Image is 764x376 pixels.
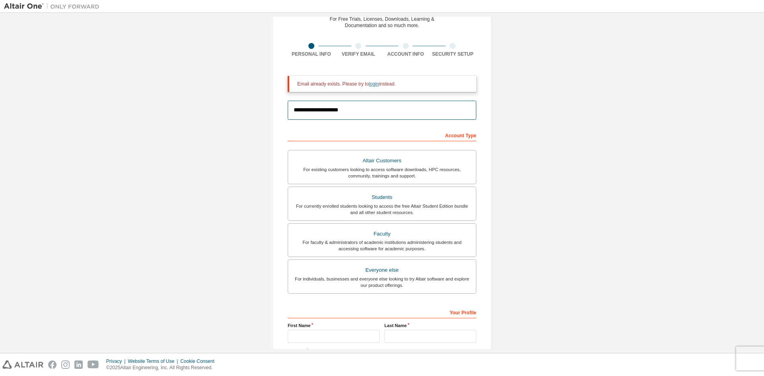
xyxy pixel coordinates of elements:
div: For existing customers looking to access software downloads, HPC resources, community, trainings ... [293,166,471,179]
div: Email already exists. Please try to instead. [297,81,470,87]
div: Account Info [382,51,429,57]
img: Altair One [4,2,103,10]
div: Your Profile [288,306,476,318]
div: Personal Info [288,51,335,57]
img: altair_logo.svg [2,360,43,369]
label: Last Name [384,322,476,329]
div: Students [293,192,471,203]
div: Security Setup [429,51,477,57]
img: youtube.svg [88,360,99,369]
div: Website Terms of Use [128,358,180,364]
div: Everyone else [293,265,471,276]
p: © 2025 Altair Engineering, Inc. All Rights Reserved. [106,364,219,371]
div: Verify Email [335,51,382,57]
div: Faculty [293,228,471,240]
a: login [369,81,379,87]
div: For currently enrolled students looking to access the free Altair Student Edition bundle and all ... [293,203,471,216]
label: First Name [288,322,380,329]
div: For Free Trials, Licenses, Downloads, Learning & Documentation and so much more. [330,16,435,29]
label: Job Title [288,348,476,354]
img: linkedin.svg [74,360,83,369]
img: instagram.svg [61,360,70,369]
div: Account Type [288,129,476,141]
div: For faculty & administrators of academic institutions administering students and accessing softwa... [293,239,471,252]
div: Privacy [106,358,128,364]
div: Cookie Consent [180,358,219,364]
div: Altair Customers [293,155,471,166]
img: facebook.svg [48,360,57,369]
div: For individuals, businesses and everyone else looking to try Altair software and explore our prod... [293,276,471,288]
